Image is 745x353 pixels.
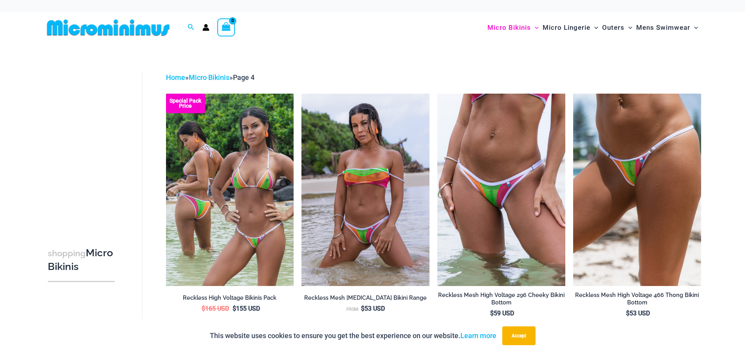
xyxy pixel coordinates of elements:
a: Mens SwimwearMenu ToggleMenu Toggle [634,16,700,40]
img: Reckless Mesh High Voltage Bikini Pack [166,94,294,286]
h3: Micro Bikinis [48,246,115,273]
a: Micro LingerieMenu ToggleMenu Toggle [541,16,600,40]
span: Micro Bikinis [487,18,531,38]
img: MM SHOP LOGO FLAT [44,19,173,36]
nav: Site Navigation [484,14,702,41]
bdi: 59 USD [490,310,514,317]
a: Reckless Mesh High Voltage Bikini Pack Reckless Mesh High Voltage 306 Tri Top 466 Thong 04Reckles... [166,94,294,286]
bdi: 165 USD [202,305,229,312]
a: View Shopping Cart, empty [217,18,235,36]
a: Reckless Mesh [MEDICAL_DATA] Bikini Range [301,294,429,304]
span: Page 4 [233,73,254,81]
span: $ [361,305,364,312]
a: Account icon link [202,24,209,31]
bdi: 53 USD [626,310,650,317]
span: $ [202,305,205,312]
span: Menu Toggle [624,18,632,38]
a: Reckless Mesh High Voltage 296 Cheeky 01Reckless Mesh High Voltage 3480 Crop Top 296 Cheeky 04Rec... [437,94,565,286]
a: Reckless Mesh High Voltage 466 Thong 01Reckless Mesh High Voltage 3480 Crop Top 466 Thong 01Reckl... [573,94,701,286]
a: Micro BikinisMenu ToggleMenu Toggle [485,16,541,40]
span: Outers [602,18,624,38]
iframe: TrustedSite Certified [48,65,118,222]
span: $ [233,305,236,312]
a: Reckless High Voltage Bikinis Pack [166,294,294,304]
b: Special Pack Price [166,98,205,109]
h2: Reckless Mesh High Voltage 296 Cheeky Bikini Bottom [437,291,565,306]
h2: Reckless Mesh High Voltage 466 Thong Bikini Bottom [573,291,701,306]
p: This website uses cookies to ensure you get the best experience on our website. [210,330,496,342]
bdi: 155 USD [233,305,260,312]
span: $ [490,310,494,317]
img: Reckless Mesh High Voltage 466 Thong 01 [573,94,701,286]
h2: Reckless Mesh [MEDICAL_DATA] Bikini Range [301,294,429,302]
span: Mens Swimwear [636,18,690,38]
a: Reckless Mesh High Voltage 3480 Crop Top 296 Cheeky 06Reckless Mesh High Voltage 3480 Crop Top 46... [301,94,429,286]
button: Accept [502,326,536,345]
span: $ [626,310,630,317]
span: Menu Toggle [690,18,698,38]
img: Reckless Mesh High Voltage 3480 Crop Top 296 Cheeky 06 [301,94,429,286]
h2: Reckless High Voltage Bikinis Pack [166,294,294,302]
a: Home [166,73,185,81]
a: Reckless Mesh High Voltage 466 Thong Bikini Bottom [573,291,701,309]
a: Reckless Mesh High Voltage 296 Cheeky Bikini Bottom [437,291,565,309]
span: Micro Lingerie [543,18,590,38]
a: OutersMenu ToggleMenu Toggle [600,16,634,40]
img: Reckless Mesh High Voltage 296 Cheeky 01 [437,94,565,286]
span: From: [346,307,359,312]
a: Micro Bikinis [189,73,229,81]
span: Menu Toggle [590,18,598,38]
bdi: 53 USD [361,305,385,312]
a: Search icon link [188,23,195,33]
span: » » [166,73,254,81]
a: Learn more [460,331,496,340]
span: Menu Toggle [531,18,539,38]
span: shopping [48,248,86,258]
